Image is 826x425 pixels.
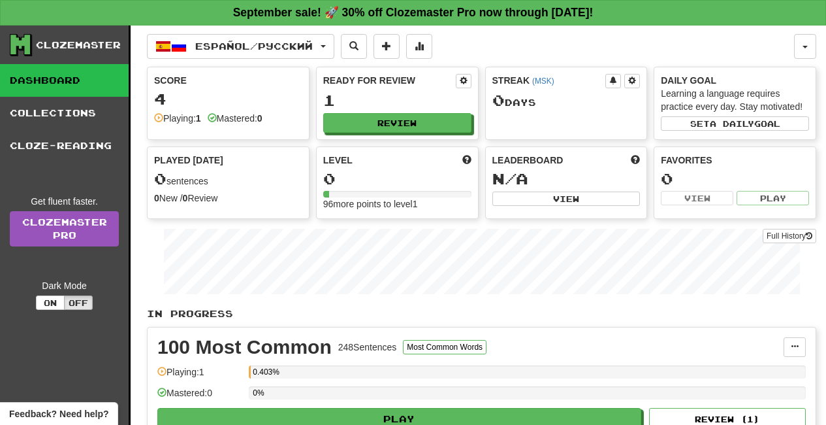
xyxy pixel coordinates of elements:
div: 248 Sentences [338,341,397,354]
div: 0 [661,171,809,187]
div: Favorites [661,154,809,167]
div: Get fluent faster. [10,195,119,208]
span: Score more points to level up [462,154,471,167]
span: N/A [492,169,528,188]
div: Streak [492,74,606,87]
div: Playing: 1 [157,365,242,387]
div: Clozemaster [36,39,121,52]
span: Español / Русский [195,41,313,52]
strong: 0 [257,113,262,124]
div: New / Review [154,192,302,205]
button: View [492,192,641,206]
div: 4 [154,91,302,107]
div: Ready for Review [323,74,456,87]
div: Playing: [154,112,201,125]
strong: 0 [183,193,188,203]
div: Score [154,74,302,87]
div: Dark Mode [10,279,119,292]
strong: 0 [154,193,159,203]
div: 96 more points to level 1 [323,197,471,211]
span: 0 [154,169,167,188]
div: 1 [323,92,471,109]
button: Add sentence to collection [373,34,400,59]
strong: 1 [196,113,201,124]
p: In Progress [147,307,816,320]
div: Daily Goal [661,74,809,87]
button: Español/Русский [147,34,334,59]
button: Search sentences [341,34,367,59]
span: a daily [710,119,754,128]
span: Open feedback widget [9,407,108,420]
button: View [661,191,733,205]
div: 0 [323,171,471,187]
button: Full History [763,229,816,243]
span: Played [DATE] [154,154,223,167]
div: Mastered: [208,112,262,125]
a: ClozemasterPro [10,211,119,246]
span: 0 [492,91,505,109]
button: Review [323,113,471,133]
button: Seta dailygoal [661,116,809,131]
a: (MSK) [532,76,554,86]
div: Day s [492,92,641,109]
span: Level [323,154,353,167]
div: sentences [154,171,302,188]
button: On [36,296,65,310]
div: Mastered: 0 [157,386,242,408]
button: Most Common Words [403,340,486,354]
button: More stats [406,34,432,59]
div: 100 Most Common [157,337,332,357]
span: This week in points, UTC [631,154,640,167]
strong: September sale! 🚀 30% off Clozemaster Pro now through [DATE]! [233,6,594,19]
button: Play [737,191,809,205]
span: Leaderboard [492,154,564,167]
div: Learning a language requires practice every day. Stay motivated! [661,87,809,113]
button: Off [64,296,93,310]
